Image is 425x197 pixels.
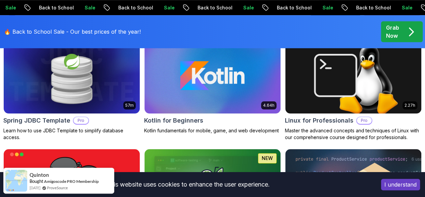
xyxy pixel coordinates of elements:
p: 🔥 Back to School Sale - Our best prices of the year! [4,28,141,36]
p: Back to School [350,4,396,11]
span: Quinton [30,172,49,178]
p: Grab Now [386,24,399,40]
p: Back to School [271,4,317,11]
p: Back to School [33,4,79,11]
img: Kotlin for Beginners card [144,37,281,113]
p: Back to School [113,4,158,11]
div: This website uses cookies to enhance the user experience. [5,177,371,192]
p: Master the advanced concepts and techniques of Linux with our comprehensive course designed for p... [285,127,422,141]
img: Spring JDBC Template card [4,37,140,113]
p: Sale [317,4,338,11]
h2: Kotlin for Beginners [144,116,203,125]
a: Kotlin for Beginners card4.64hKotlin for BeginnersKotlin fundamentals for mobile, game, and web d... [144,37,281,134]
p: Sale [396,4,418,11]
p: Kotlin fundamentals for mobile, game, and web development [144,127,281,134]
span: [DATE] [30,185,40,191]
p: Pro [357,117,372,124]
p: NEW [262,155,273,162]
p: 4.64h [263,103,274,108]
button: Accept cookies [381,179,420,190]
p: Sale [238,4,259,11]
a: ProveSource [47,185,68,191]
p: 2.27h [405,103,415,108]
p: Pro [74,117,88,124]
span: Bought [30,178,43,184]
p: Learn how to use JDBC Template to simplify database access. [3,127,140,141]
a: Amigoscode PRO Membership [44,179,99,184]
p: 57m [125,103,134,108]
a: Spring JDBC Template card57mSpring JDBC TemplateProLearn how to use JDBC Template to simplify dat... [3,37,140,141]
p: Sale [158,4,180,11]
h2: Spring JDBC Template [3,116,70,125]
a: Linux for Professionals card2.27hLinux for ProfessionalsProMaster the advanced concepts and techn... [285,37,422,141]
p: Sale [79,4,100,11]
img: provesource social proof notification image [5,170,27,192]
h2: Linux for Professionals [285,116,353,125]
p: Back to School [192,4,238,11]
img: Linux for Professionals card [285,37,421,113]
